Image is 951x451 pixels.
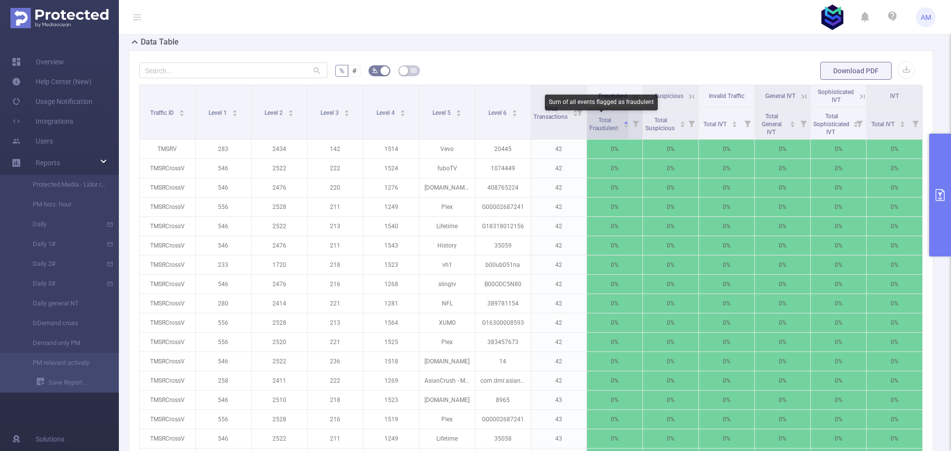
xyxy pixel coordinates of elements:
[623,120,629,126] div: Sort
[811,159,866,178] p: 0%
[364,275,419,294] p: 1268
[475,371,531,390] p: com.dmr.asiancrush
[420,217,475,236] p: Lifetime
[150,109,175,116] span: Traffic ID
[643,198,698,216] p: 0%
[755,410,810,429] p: 0%
[400,112,406,115] i: icon: caret-down
[420,140,475,158] p: Vevo
[475,236,531,255] p: 35059
[699,236,754,255] p: 0%
[36,153,60,173] a: Reports
[364,236,419,255] p: 1543
[709,93,744,100] span: Invalid Traffic
[531,140,586,158] p: 42
[654,93,684,100] span: Suspicious
[867,275,922,294] p: 0%
[139,62,327,78] input: Search...
[179,108,184,111] i: icon: caret-up
[587,410,642,429] p: 0%
[36,429,64,449] span: Solutions
[531,352,586,371] p: 42
[20,333,107,353] a: Demand only PM
[308,178,363,197] p: 220
[643,313,698,332] p: 0%
[252,178,307,197] p: 2476
[475,294,531,313] p: 389781154
[364,371,419,390] p: 1269
[196,255,251,274] p: 233
[531,294,586,313] p: 42
[811,217,866,236] p: 0%
[699,410,754,429] p: 0%
[531,255,586,274] p: 42
[12,52,64,72] a: Overview
[12,111,73,131] a: Integrations
[252,313,307,332] p: 2528
[308,159,363,178] p: 222
[703,121,728,128] span: Total IVT
[755,352,810,371] p: 0%
[308,255,363,274] p: 218
[587,352,642,371] p: 0%
[196,371,251,390] p: 258
[376,109,396,116] span: Level 4
[20,294,107,313] a: Daily general NT
[36,159,60,167] span: Reports
[867,371,922,390] p: 0%
[308,140,363,158] p: 142
[20,175,107,195] a: Protected Media - Lidor report
[475,313,531,332] p: G16300008593
[755,198,810,216] p: 0%
[252,333,307,351] p: 2520
[643,371,698,390] p: 0%
[308,313,363,332] p: 213
[740,107,754,139] i: Filter menu
[512,108,518,114] div: Sort
[643,410,698,429] p: 0%
[531,198,586,216] p: 42
[140,294,195,313] p: TMSRCrossV
[629,107,642,139] i: Filter menu
[899,123,905,126] i: icon: caret-down
[252,391,307,409] p: 2510
[573,85,586,139] i: Filter menu
[867,333,922,351] p: 0%
[308,391,363,409] p: 218
[867,159,922,178] p: 0%
[699,275,754,294] p: 0%
[420,236,475,255] p: History
[411,67,417,73] i: icon: table
[867,313,922,332] p: 0%
[179,112,184,115] i: icon: caret-down
[196,217,251,236] p: 546
[643,333,698,351] p: 0%
[589,117,620,132] span: Total Fraudulent
[475,352,531,371] p: 14
[140,159,195,178] p: TMSRCrossV
[20,313,107,333] a: DDemand cross
[140,410,195,429] p: TMSRCrossV
[811,198,866,216] p: 0%
[196,159,251,178] p: 546
[344,112,350,115] i: icon: caret-down
[755,294,810,313] p: 0%
[587,313,642,332] p: 0%
[811,410,866,429] p: 0%
[20,353,107,373] a: PM relavant activaty
[755,217,810,236] p: 0%
[921,7,931,27] span: AM
[867,391,922,409] p: 0%
[12,92,93,111] a: Usage Notification
[209,109,228,116] span: Level 1
[179,108,185,114] div: Sort
[908,107,922,139] i: Filter menu
[196,294,251,313] p: 280
[140,352,195,371] p: TMSRCrossV
[699,294,754,313] p: 0%
[252,159,307,178] p: 2522
[141,36,179,48] h2: Data Table
[765,93,795,100] span: General IVT
[308,236,363,255] p: 211
[531,410,586,429] p: 43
